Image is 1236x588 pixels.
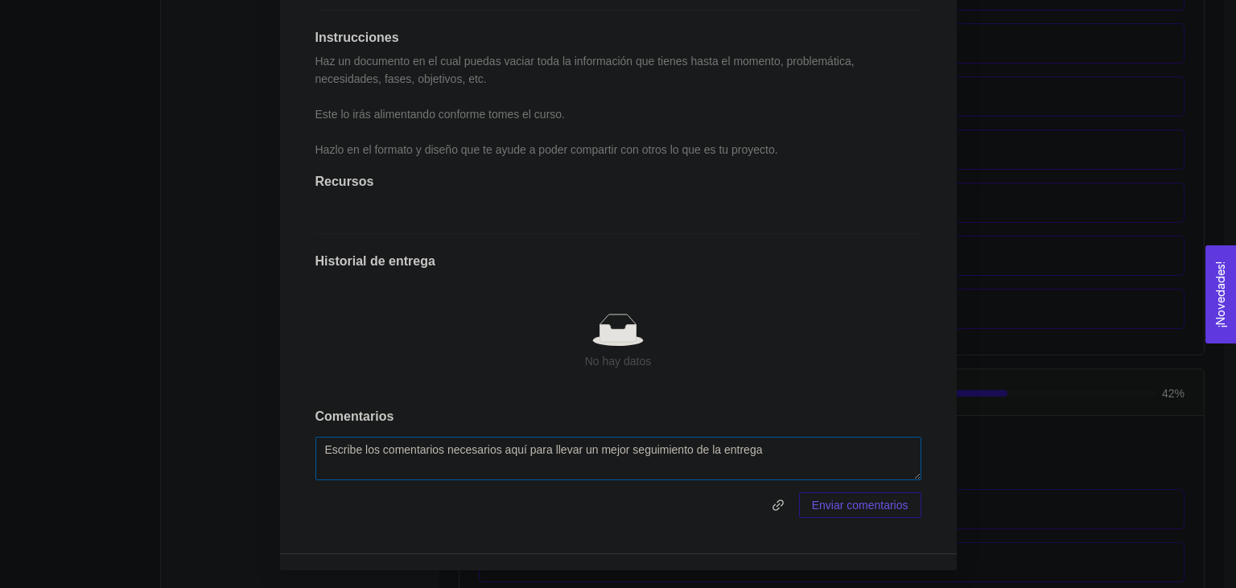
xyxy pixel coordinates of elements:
[315,174,921,190] h1: Recursos
[812,496,908,514] span: Enviar comentarios
[799,492,921,518] button: Enviar comentarios
[315,409,921,425] h1: Comentarios
[766,499,790,512] span: link
[765,492,791,518] button: link
[315,253,921,269] h1: Historial de entrega
[315,55,858,156] span: Haz un documento en el cual puedas vaciar toda la información que tienes hasta el momento, proble...
[328,352,908,370] div: No hay datos
[1205,245,1236,343] button: Open Feedback Widget
[765,499,791,512] span: link
[315,30,921,46] h1: Instrucciones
